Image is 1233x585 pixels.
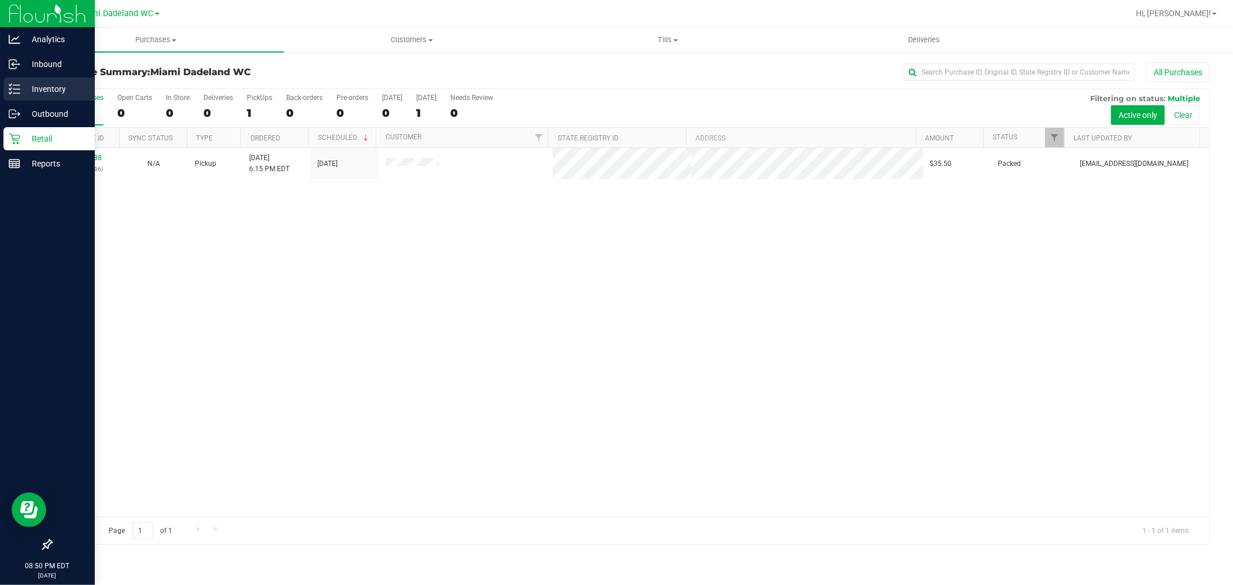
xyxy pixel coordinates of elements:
[203,106,233,120] div: 0
[284,35,539,45] span: Customers
[893,35,956,45] span: Deliveries
[28,35,284,45] span: Purchases
[132,522,153,540] input: 1
[166,106,190,120] div: 0
[925,134,954,142] a: Amount
[117,94,152,102] div: Open Carts
[20,57,90,71] p: Inbound
[382,106,402,120] div: 0
[69,154,102,162] a: 12005688
[20,157,90,171] p: Reports
[286,94,323,102] div: Back-orders
[5,561,90,571] p: 08:50 PM EDT
[196,134,213,142] a: Type
[9,108,20,120] inline-svg: Outbound
[450,94,493,102] div: Needs Review
[416,106,436,120] div: 1
[28,28,284,52] a: Purchases
[416,94,436,102] div: [DATE]
[998,158,1021,169] span: Packed
[195,158,216,169] span: Pickup
[540,28,796,52] a: Tills
[147,158,160,169] button: N/A
[9,158,20,169] inline-svg: Reports
[249,153,290,175] span: [DATE] 6:15 PM EDT
[540,35,795,45] span: Tills
[1090,94,1165,103] span: Filtering on status:
[20,82,90,96] p: Inventory
[686,128,916,148] th: Address
[1167,105,1200,125] button: Clear
[247,94,272,102] div: PickUps
[386,133,421,141] a: Customer
[336,94,368,102] div: Pre-orders
[336,106,368,120] div: 0
[9,83,20,95] inline-svg: Inventory
[284,28,540,52] a: Customers
[796,28,1052,52] a: Deliveries
[203,94,233,102] div: Deliveries
[286,106,323,120] div: 0
[1074,134,1132,142] a: Last Updated By
[1136,9,1211,18] span: Hi, [PERSON_NAME]!
[9,58,20,70] inline-svg: Inbound
[117,106,152,120] div: 0
[1133,522,1198,539] span: 1 - 1 of 1 items
[5,571,90,580] p: [DATE]
[993,133,1017,141] a: Status
[558,134,619,142] a: State Registry ID
[1146,62,1210,82] button: All Purchases
[250,134,280,142] a: Ordered
[147,160,160,168] span: Not Applicable
[317,158,338,169] span: [DATE]
[1168,94,1200,103] span: Multiple
[1080,158,1188,169] span: [EMAIL_ADDRESS][DOMAIN_NAME]
[930,158,952,169] span: $35.50
[9,34,20,45] inline-svg: Analytics
[1045,128,1064,147] a: Filter
[166,94,190,102] div: In Store
[12,493,46,527] iframe: Resource center
[99,522,182,540] span: Page of 1
[904,64,1135,81] input: Search Purchase ID, Original ID, State Registry ID or Customer Name...
[51,67,437,77] h3: Purchase Summary:
[450,106,493,120] div: 0
[529,128,548,147] a: Filter
[20,107,90,121] p: Outbound
[9,133,20,145] inline-svg: Retail
[128,134,173,142] a: Sync Status
[20,132,90,146] p: Retail
[77,9,154,18] span: Miami Dadeland WC
[150,66,251,77] span: Miami Dadeland WC
[382,94,402,102] div: [DATE]
[247,106,272,120] div: 1
[20,32,90,46] p: Analytics
[1111,105,1165,125] button: Active only
[318,134,371,142] a: Scheduled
